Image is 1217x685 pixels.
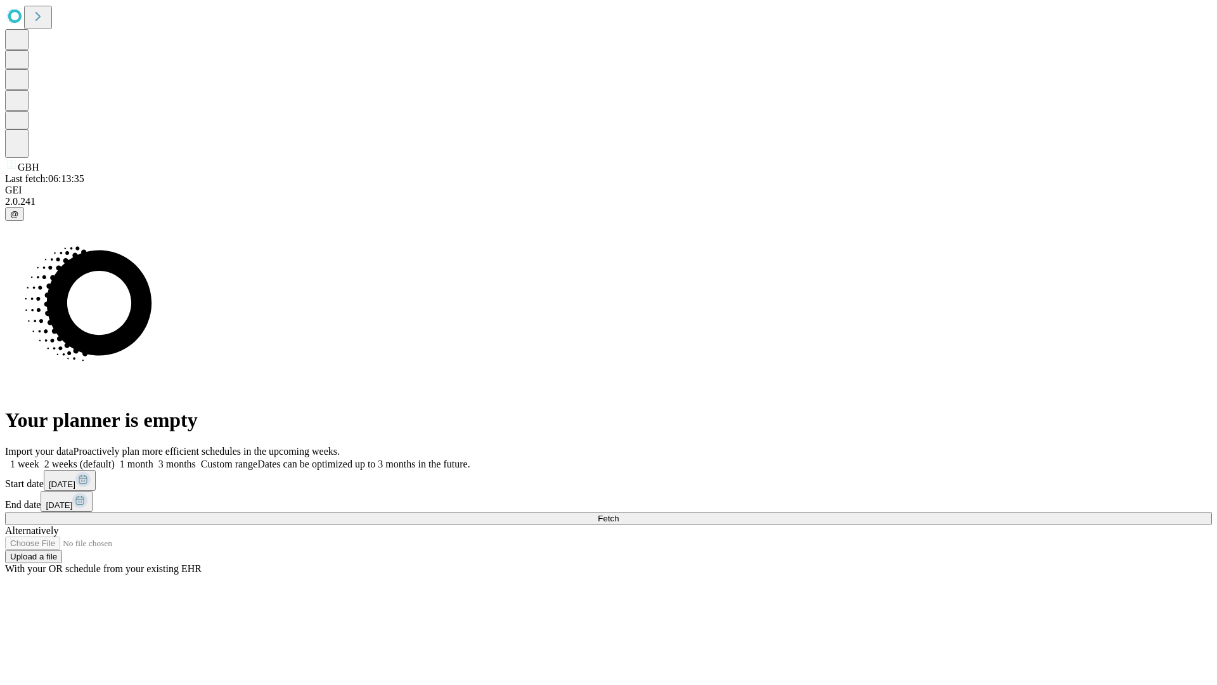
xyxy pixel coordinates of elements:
[5,207,24,221] button: @
[46,500,72,510] span: [DATE]
[10,209,19,219] span: @
[598,514,619,523] span: Fetch
[5,196,1212,207] div: 2.0.241
[5,525,58,536] span: Alternatively
[5,470,1212,491] div: Start date
[5,173,84,184] span: Last fetch: 06:13:35
[74,446,340,457] span: Proactively plan more efficient schedules in the upcoming weeks.
[5,185,1212,196] div: GEI
[5,563,202,574] span: With your OR schedule from your existing EHR
[158,459,196,469] span: 3 months
[44,459,115,469] span: 2 weeks (default)
[41,491,93,512] button: [DATE]
[120,459,153,469] span: 1 month
[5,512,1212,525] button: Fetch
[44,470,96,491] button: [DATE]
[201,459,257,469] span: Custom range
[5,491,1212,512] div: End date
[49,480,75,489] span: [DATE]
[10,459,39,469] span: 1 week
[5,446,74,457] span: Import your data
[257,459,470,469] span: Dates can be optimized up to 3 months in the future.
[5,550,62,563] button: Upload a file
[5,408,1212,432] h1: Your planner is empty
[18,162,39,173] span: GBH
